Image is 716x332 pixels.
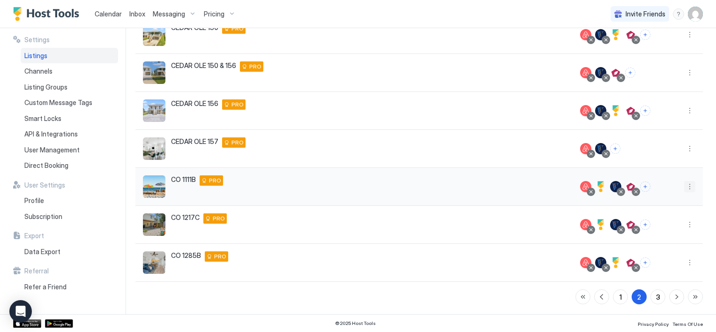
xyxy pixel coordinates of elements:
button: Connect channels [640,106,650,116]
a: Custom Message Tags [21,95,118,111]
button: 2 [632,289,647,304]
button: More options [684,67,695,78]
span: Messaging [153,10,185,18]
div: listing image [143,175,165,198]
div: listing image [143,99,165,122]
span: CO 1217C [171,213,200,222]
span: CEDAR OLE 156 [171,99,218,108]
button: Connect channels [625,68,635,78]
span: PRO [231,24,244,33]
div: menu [684,257,695,268]
span: Profile [24,196,44,205]
span: CEDAR OLE 157 [171,137,218,146]
button: Connect channels [640,181,650,192]
div: User profile [688,7,703,22]
span: Subscription [24,212,62,221]
div: menu [684,181,695,192]
span: CO 1285B [171,251,201,260]
div: 3 [656,292,660,302]
div: menu [684,105,695,116]
span: PRO [209,176,221,185]
span: User Management [24,146,80,154]
a: Calendar [95,9,122,19]
span: CEDAR OLE 150 & 156 [171,61,236,70]
a: Inbox [129,9,145,19]
a: Channels [21,63,118,79]
a: Terms Of Use [672,318,703,328]
span: Inbox [129,10,145,18]
span: Privacy Policy [638,321,669,327]
span: Pricing [204,10,224,18]
a: Host Tools Logo [13,7,83,21]
div: listing image [143,23,165,46]
span: CO 1111B [171,175,196,184]
button: More options [684,105,695,116]
span: Referral [24,267,49,275]
button: More options [684,181,695,192]
button: Connect channels [640,219,650,230]
span: Listings [24,52,47,60]
button: More options [684,143,695,154]
span: Calendar [95,10,122,18]
div: 2 [637,292,641,302]
button: More options [684,29,695,40]
span: Terms Of Use [672,321,703,327]
div: menu [684,67,695,78]
span: Channels [24,67,52,75]
div: listing image [143,61,165,84]
span: API & Integrations [24,130,78,138]
a: Smart Locks [21,111,118,127]
span: Invite Friends [626,10,665,18]
span: PRO [213,214,225,223]
span: PRO [231,100,244,109]
button: 1 [613,289,628,304]
span: Refer a Friend [24,283,67,291]
div: menu [684,219,695,230]
div: listing image [143,251,165,274]
div: listing image [143,137,165,160]
button: More options [684,257,695,268]
a: User Management [21,142,118,158]
a: API & Integrations [21,126,118,142]
a: App Store [13,319,41,328]
span: PRO [214,252,226,261]
a: Refer a Friend [21,279,118,295]
span: Smart Locks [24,114,61,123]
span: Direct Booking [24,161,68,170]
span: © 2025 Host Tools [335,320,376,326]
span: Settings [24,36,50,44]
a: Subscription [21,209,118,225]
div: Open Intercom Messenger [9,300,32,323]
span: Data Export [24,248,60,256]
a: Privacy Policy [638,318,669,328]
span: Listing Groups [24,83,67,91]
button: Connect channels [640,30,650,40]
a: Profile [21,193,118,209]
span: User Settings [24,181,65,189]
div: listing image [143,213,165,236]
span: PRO [249,62,261,71]
a: Google Play Store [45,319,73,328]
button: More options [684,219,695,230]
div: menu [673,8,684,20]
a: Listings [21,48,118,64]
div: 1 [619,292,622,302]
div: menu [684,29,695,40]
a: Direct Booking [21,158,118,174]
button: Connect channels [610,143,620,154]
a: Data Export [21,244,118,260]
button: Connect channels [640,257,650,268]
button: 3 [650,289,665,304]
span: PRO [231,138,244,147]
span: Custom Message Tags [24,98,92,107]
div: menu [684,143,695,154]
span: Export [24,232,44,240]
a: Listing Groups [21,79,118,95]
